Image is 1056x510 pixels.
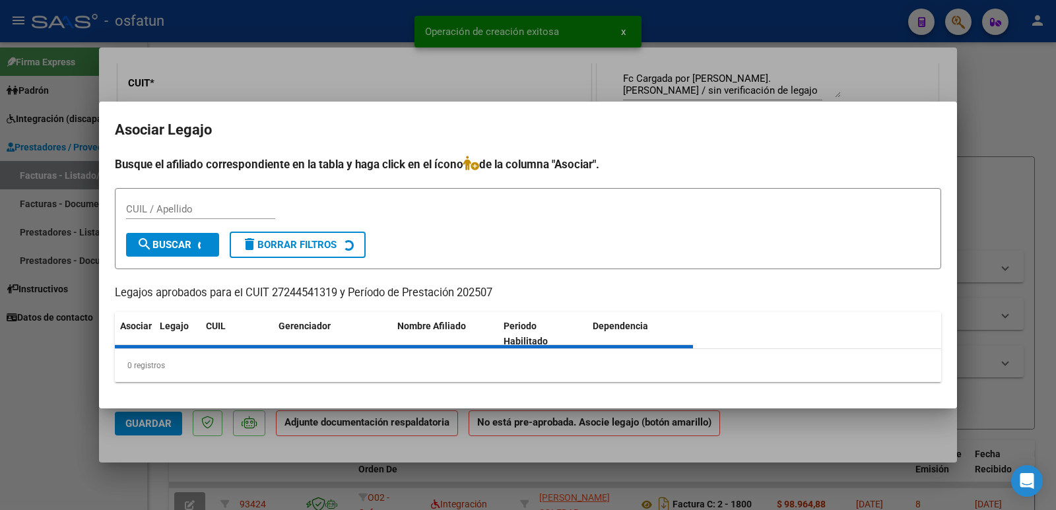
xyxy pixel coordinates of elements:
[230,232,366,258] button: Borrar Filtros
[397,321,466,331] span: Nombre Afiliado
[154,312,201,356] datatable-header-cell: Legajo
[115,285,941,302] p: Legajos aprobados para el CUIT 27244541319 y Período de Prestación 202507
[160,321,189,331] span: Legajo
[115,117,941,143] h2: Asociar Legajo
[206,321,226,331] span: CUIL
[242,236,257,252] mat-icon: delete
[115,156,941,173] h4: Busque el afiliado correspondiente en la tabla y haga click en el ícono de la columna "Asociar".
[593,321,648,331] span: Dependencia
[279,321,331,331] span: Gerenciador
[498,312,587,356] datatable-header-cell: Periodo Habilitado
[242,239,337,251] span: Borrar Filtros
[115,312,154,356] datatable-header-cell: Asociar
[273,312,392,356] datatable-header-cell: Gerenciador
[137,236,152,252] mat-icon: search
[137,239,191,251] span: Buscar
[120,321,152,331] span: Asociar
[126,233,219,257] button: Buscar
[587,312,694,356] datatable-header-cell: Dependencia
[201,312,273,356] datatable-header-cell: CUIL
[392,312,498,356] datatable-header-cell: Nombre Afiliado
[115,349,941,382] div: 0 registros
[504,321,548,346] span: Periodo Habilitado
[1011,465,1043,497] div: Open Intercom Messenger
